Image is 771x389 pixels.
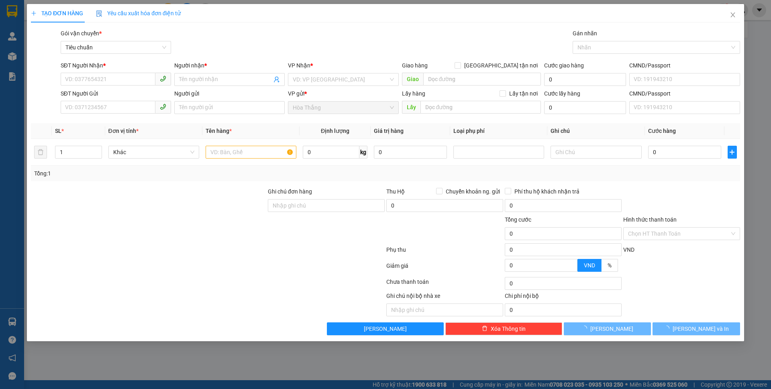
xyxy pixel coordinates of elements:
span: loading [664,326,673,331]
span: Tên hàng [206,128,232,134]
span: Khác [113,146,194,158]
span: SL [55,128,62,134]
div: Chưa thanh toán [385,277,504,291]
input: VD: Bàn, Ghế [206,146,296,159]
input: 0 [374,146,447,159]
div: CMND/Passport [629,89,740,98]
span: Đơn vị tính [108,128,139,134]
img: icon [96,10,102,17]
label: Ghi chú đơn hàng [268,188,312,195]
div: Ghi chú nội bộ nhà xe [386,291,503,303]
span: Hòa Thắng [293,102,394,114]
span: user-add [274,76,280,83]
span: Tổng cước [505,216,531,223]
div: SĐT Người Gửi [61,89,171,98]
span: [PERSON_NAME] [364,324,407,333]
input: Ghi chú đơn hàng [268,199,385,212]
span: kg [359,146,367,159]
button: [PERSON_NAME] và In [653,322,740,335]
button: [PERSON_NAME] [564,322,651,335]
label: Hình thức thanh toán [623,216,677,223]
span: Phí thu hộ khách nhận trả [511,187,583,196]
input: Cước giao hàng [544,73,626,86]
span: Yêu cầu xuất hóa đơn điện tử [96,10,181,16]
label: Cước giao hàng [544,62,584,69]
div: Người nhận [174,61,285,70]
span: TẠO ĐƠN HÀNG [31,10,83,16]
span: phone [160,104,166,110]
div: SĐT Người Nhận [61,61,171,70]
div: Giảm giá [385,261,504,275]
button: plus [728,146,736,159]
span: VP Nhận [288,62,311,69]
span: Định lượng [321,128,349,134]
th: Loại phụ phí [450,123,547,139]
input: Nhập ghi chú [386,303,503,316]
div: Người gửi [174,89,285,98]
span: loading [582,326,591,331]
input: Cước lấy hàng [544,101,626,114]
span: Giao hàng [402,62,428,69]
input: Ghi Chú [551,146,642,159]
input: Dọc đường [420,101,541,114]
button: delete [34,146,47,159]
button: [PERSON_NAME] [327,322,444,335]
span: Cước hàng [648,128,676,134]
div: Phụ thu [385,245,504,259]
div: Chi phí nội bộ [505,291,622,303]
span: VND [584,262,595,269]
span: delete [482,326,487,332]
label: Cước lấy hàng [544,90,580,97]
span: [GEOGRAPHIC_DATA] tận nơi [461,61,541,70]
span: Xóa Thông tin [491,324,526,333]
span: % [608,262,612,269]
div: VP gửi [288,89,399,98]
button: Close [722,4,744,26]
span: plus [31,10,37,16]
span: phone [160,75,166,82]
button: deleteXóa Thông tin [446,322,563,335]
div: CMND/Passport [629,61,740,70]
span: Chuyển khoản ng. gửi [443,187,503,196]
span: VND [623,246,634,253]
span: close [730,12,736,18]
span: Gói vận chuyển [61,30,102,37]
span: Lấy [402,101,420,114]
span: Lấy tận nơi [506,89,541,98]
span: Giao [402,73,423,86]
span: Giá trị hàng [374,128,404,134]
span: Lấy hàng [402,90,425,97]
th: Ghi chú [548,123,645,139]
span: [PERSON_NAME] [591,324,634,333]
label: Gán nhãn [573,30,597,37]
span: Thu Hộ [386,188,405,195]
div: Tổng: 1 [34,169,298,178]
span: [PERSON_NAME] và In [673,324,729,333]
span: plus [728,149,736,155]
input: Dọc đường [423,73,541,86]
span: Tiêu chuẩn [65,41,166,53]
